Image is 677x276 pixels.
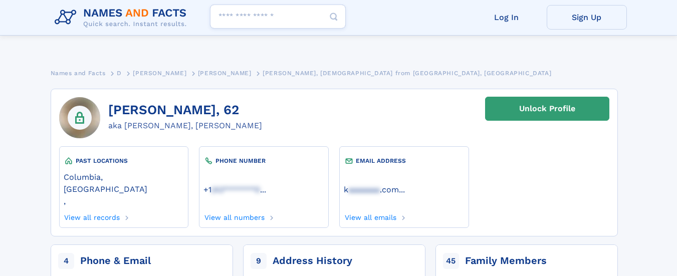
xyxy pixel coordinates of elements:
[547,5,627,30] a: Sign Up
[344,156,464,166] div: EMAIL ADDRESS
[519,97,575,120] div: Unlock Profile
[117,67,122,79] a: D
[485,97,609,121] a: Unlock Profile
[344,185,464,194] a: ...
[51,67,106,79] a: Names and Facts
[51,4,195,31] img: Logo Names and Facts
[251,253,267,269] span: 9
[108,103,262,118] h1: [PERSON_NAME], 62
[465,254,547,268] div: Family Members
[58,253,74,269] span: 4
[203,185,324,194] a: ...
[467,5,547,30] a: Log In
[273,254,352,268] div: Address History
[263,70,551,77] span: [PERSON_NAME], [DEMOGRAPHIC_DATA] from [GEOGRAPHIC_DATA], [GEOGRAPHIC_DATA]
[64,166,184,210] div: ,
[133,70,186,77] span: [PERSON_NAME]
[64,210,120,221] a: View all records
[443,253,459,269] span: 45
[133,67,186,79] a: [PERSON_NAME]
[203,156,324,166] div: PHONE NUMBER
[210,5,346,29] input: search input
[108,120,262,132] div: aka [PERSON_NAME], [PERSON_NAME]
[344,184,399,194] a: kaaaaaaa.com
[198,67,252,79] a: [PERSON_NAME]
[348,185,380,194] span: aaaaaaa
[117,70,122,77] span: D
[322,5,346,29] button: Search Button
[344,210,396,221] a: View all emails
[198,70,252,77] span: [PERSON_NAME]
[64,171,184,194] a: Columbia, [GEOGRAPHIC_DATA]
[203,210,265,221] a: View all numbers
[80,254,151,268] div: Phone & Email
[64,156,184,166] div: PAST LOCATIONS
